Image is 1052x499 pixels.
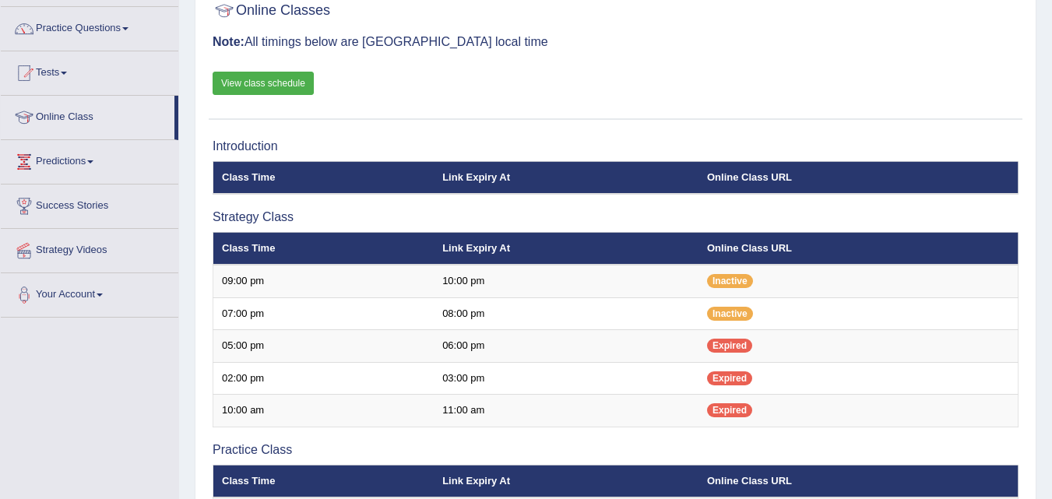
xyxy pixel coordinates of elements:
td: 08:00 pm [434,297,698,330]
a: Predictions [1,140,178,179]
td: 06:00 pm [434,330,698,363]
td: 02:00 pm [213,362,435,395]
th: Link Expiry At [434,465,698,497]
th: Online Class URL [698,232,1019,265]
span: Expired [707,403,752,417]
td: 07:00 pm [213,297,435,330]
td: 10:00 am [213,395,435,427]
th: Link Expiry At [434,232,698,265]
a: Your Account [1,273,178,312]
h3: Introduction [213,139,1019,153]
th: Link Expiry At [434,161,698,194]
a: Tests [1,51,178,90]
h3: Strategy Class [213,210,1019,224]
td: 10:00 pm [434,265,698,297]
h3: Practice Class [213,443,1019,457]
span: Expired [707,339,752,353]
h3: All timings below are [GEOGRAPHIC_DATA] local time [213,35,1019,49]
th: Online Class URL [698,161,1019,194]
th: Class Time [213,232,435,265]
td: 03:00 pm [434,362,698,395]
td: 05:00 pm [213,330,435,363]
span: Inactive [707,307,753,321]
th: Online Class URL [698,465,1019,497]
a: Practice Questions [1,7,178,46]
a: Strategy Videos [1,229,178,268]
th: Class Time [213,465,435,497]
span: Expired [707,371,752,385]
b: Note: [213,35,245,48]
th: Class Time [213,161,435,194]
span: Inactive [707,274,753,288]
a: Success Stories [1,184,178,223]
a: Online Class [1,96,174,135]
a: View class schedule [213,72,314,95]
td: 11:00 am [434,395,698,427]
td: 09:00 pm [213,265,435,297]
